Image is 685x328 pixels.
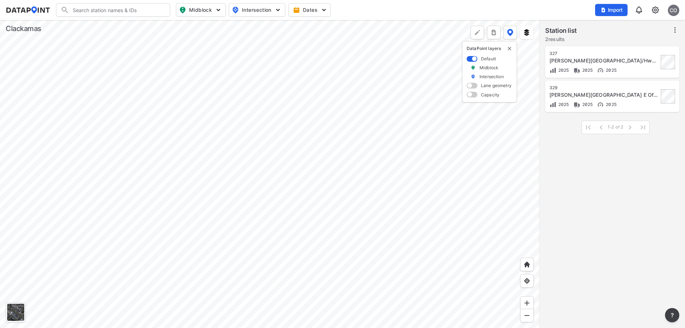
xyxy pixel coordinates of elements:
img: marker_Intersection.6861001b.svg [471,74,476,80]
img: 5YPKRKmlfpI5mqlR8AD95paCi+0kK1fRFDJSaMmawlwaeJcJwk9O2fotCW5ve9gAAAAASUVORK5CYII= [320,6,328,14]
img: 8A77J+mXikMhHQAAAAASUVORK5CYII= [635,6,643,14]
label: Lane geometry [481,82,512,89]
span: Next Page [624,121,636,134]
input: Search [69,4,166,16]
span: ? [669,311,675,319]
div: Toggle basemap [6,302,26,322]
img: file_add.62c1e8a2.svg [600,7,606,13]
img: xqJnZQTG2JQi0x5lvmkeSNbbgIiQD62bqHG8IfrOzanD0FsRdYrij6fAAAAAElFTkSuQmCC [490,29,497,36]
button: Intersection [229,3,285,17]
img: Vehicle class [573,101,580,108]
span: 2025 [557,102,569,107]
span: First Page [582,121,595,134]
img: Vehicle speed [597,101,604,108]
img: data-point-layers.37681fc9.svg [507,29,513,36]
div: Zoom out [520,309,534,322]
img: 5YPKRKmlfpI5mqlR8AD95paCi+0kK1fRFDJSaMmawlwaeJcJwk9O2fotCW5ve9gAAAAASUVORK5CYII= [215,6,222,14]
span: 2025 [580,67,593,73]
button: Midblock [176,3,226,17]
img: calendar-gold.39a51dde.svg [293,6,300,14]
label: Midblock [479,65,498,71]
img: close-external-leyer.3061a1c7.svg [507,46,512,51]
span: 2025 [557,67,569,73]
div: View my location [520,274,534,288]
span: Dates [294,6,326,14]
div: Home [520,258,534,271]
label: 2 results [545,36,577,43]
img: Volume count [549,101,557,108]
span: Import [599,6,623,14]
span: Last Page [636,121,649,134]
label: Default [481,56,496,62]
span: Midblock [179,6,221,14]
img: MAAAAAElFTkSuQmCC [523,312,531,319]
button: more [665,308,679,322]
img: cids17cp3yIFEOpj3V8A9qJSH103uA521RftCD4eeui4ksIb+krbm5XvIjxD52OS6NWLn9gAAAAAElFTkSuQmCC [651,6,660,14]
span: 2025 [604,67,616,73]
div: 329 [549,85,659,91]
p: DataPoint layers [467,46,512,51]
img: map_pin_mid.602f9df1.svg [178,6,187,14]
img: Vehicle speed [597,67,604,74]
div: Clackamas [6,24,41,34]
button: more [487,26,501,39]
button: Dates [288,3,331,17]
img: dataPointLogo.9353c09d.svg [6,6,50,14]
span: Intersection [232,6,281,14]
span: Previous Page [595,121,608,134]
label: Intersection [479,74,504,80]
button: delete [507,46,512,51]
img: map_pin_int.54838e6b.svg [231,6,240,14]
span: 1-2 of 2 [608,125,624,130]
label: Capacity [481,92,499,98]
img: +Dz8AAAAASUVORK5CYII= [474,29,481,36]
button: External layers [520,26,533,39]
span: 2025 [580,102,593,107]
img: ZvzfEJKXnyWIrJytrsY285QMwk63cM6Drc+sIAAAAASUVORK5CYII= [523,299,531,307]
div: Johnson Creek Blvd E Of 82Nd/Hwy 213 [549,91,659,99]
button: DataPoint layers [503,26,517,39]
a: Import [595,6,631,13]
img: marker_Midblock.5ba75e30.svg [471,65,476,71]
div: Polygon tool [471,26,484,39]
span: 2025 [604,102,616,107]
div: CO [668,5,679,16]
button: Import [595,4,628,16]
img: +XpAUvaXAN7GudzAAAAAElFTkSuQmCC [523,261,531,268]
div: Zoom in [520,296,534,310]
img: 5YPKRKmlfpI5mqlR8AD95paCi+0kK1fRFDJSaMmawlwaeJcJwk9O2fotCW5ve9gAAAAASUVORK5CYII= [274,6,281,14]
div: Johnson Creek Blvd W Of 82Nd/Hwy 213 [549,57,659,64]
img: layers.ee07997e.svg [523,29,530,36]
img: Vehicle class [573,67,580,74]
img: zeq5HYn9AnE9l6UmnFLPAAAAAElFTkSuQmCC [523,277,531,284]
div: 327 [549,51,659,56]
img: Volume count [549,67,557,74]
label: Station list [545,26,577,36]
